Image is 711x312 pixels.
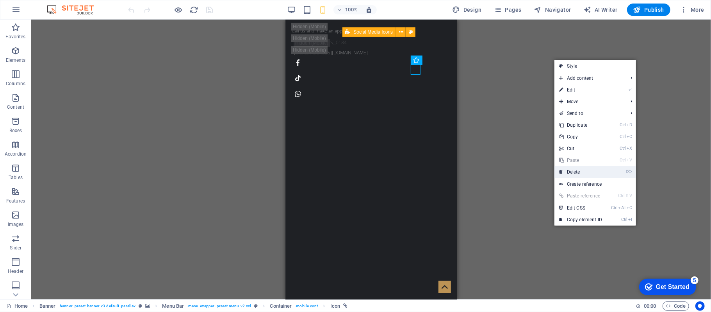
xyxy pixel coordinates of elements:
[620,122,626,127] i: Ctrl
[625,193,629,198] i: ⇧
[554,143,607,154] a: CtrlXCut
[554,119,607,131] a: CtrlDDuplicate
[627,205,632,210] i: C
[6,4,63,20] div: Get Started 5 items remaining, 0% complete
[618,205,626,210] i: Alt
[554,131,607,143] a: CtrlCCopy
[554,214,607,226] a: CtrlICopy element ID
[333,5,361,14] button: 100%
[45,5,103,14] img: Editor Logo
[626,169,632,174] i: ⌦
[621,217,627,222] i: Ctrl
[5,34,25,40] p: Favorites
[449,4,485,16] button: Design
[627,146,632,151] i: X
[330,301,340,311] span: Click to select. Double-click to edit
[58,2,66,9] div: 5
[581,4,621,16] button: AI Writer
[6,198,25,204] p: Features
[554,190,607,202] a: Ctrl⇧VPaste reference
[554,108,624,119] a: Send to
[554,166,607,178] a: ⌦Delete
[39,301,56,311] span: Click to select. Double-click to edit
[611,205,618,210] i: Ctrl
[680,6,704,14] span: More
[10,245,22,251] p: Slider
[630,193,632,198] i: V
[627,4,670,16] button: Publish
[491,4,524,16] button: Pages
[345,5,358,14] h6: 100%
[633,6,664,14] span: Publish
[554,72,624,84] span: Add content
[620,146,626,151] i: Ctrl
[254,304,258,308] i: This element is a customizable preset
[554,178,636,190] a: Create reference
[636,301,656,311] h6: Session time
[6,81,25,87] p: Columns
[554,202,607,214] a: CtrlAltCEdit CSS
[190,5,199,14] i: Reload page
[620,158,626,163] i: Ctrl
[677,4,707,16] button: More
[644,301,656,311] span: 00 00
[627,158,632,163] i: V
[629,87,632,92] i: ⏎
[649,303,650,309] span: :
[453,6,482,14] span: Design
[695,301,705,311] button: Usercentrics
[627,134,632,139] i: C
[663,301,689,311] button: Code
[618,193,625,198] i: Ctrl
[139,304,142,308] i: This element is a customizable preset
[59,301,135,311] span: . banner .preset-banner-v3-default .parallax
[554,96,624,108] span: Move
[354,30,393,34] span: Social Media Icons
[23,9,57,16] div: Get Started
[584,6,618,14] span: AI Writer
[39,301,348,311] nav: breadcrumb
[554,84,607,96] a: ⏎Edit
[628,217,632,222] i: I
[666,301,686,311] span: Code
[627,122,632,127] i: D
[189,5,199,14] button: reload
[162,301,184,311] span: Click to select. Double-click to edit
[554,154,607,166] a: CtrlVPaste
[145,304,150,308] i: This element contains a background
[554,60,636,72] a: Style
[620,134,626,139] i: Ctrl
[9,174,23,181] p: Tables
[270,301,292,311] span: Click to select. Double-click to edit
[531,4,574,16] button: Navigator
[6,301,28,311] a: Click to cancel selection. Double-click to open Pages
[187,301,251,311] span: . menu-wrapper .preset-menu-v2-xxl
[6,57,26,63] p: Elements
[9,127,22,134] p: Boxes
[534,6,571,14] span: Navigator
[8,268,23,274] p: Header
[365,6,372,13] i: On resize automatically adjust zoom level to fit chosen device.
[5,151,27,157] p: Accordion
[295,301,318,311] span: . mobile-cont
[343,304,347,308] i: This element is linked
[174,5,183,14] button: Click here to leave preview mode and continue editing
[494,6,521,14] span: Pages
[8,221,24,228] p: Images
[7,104,24,110] p: Content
